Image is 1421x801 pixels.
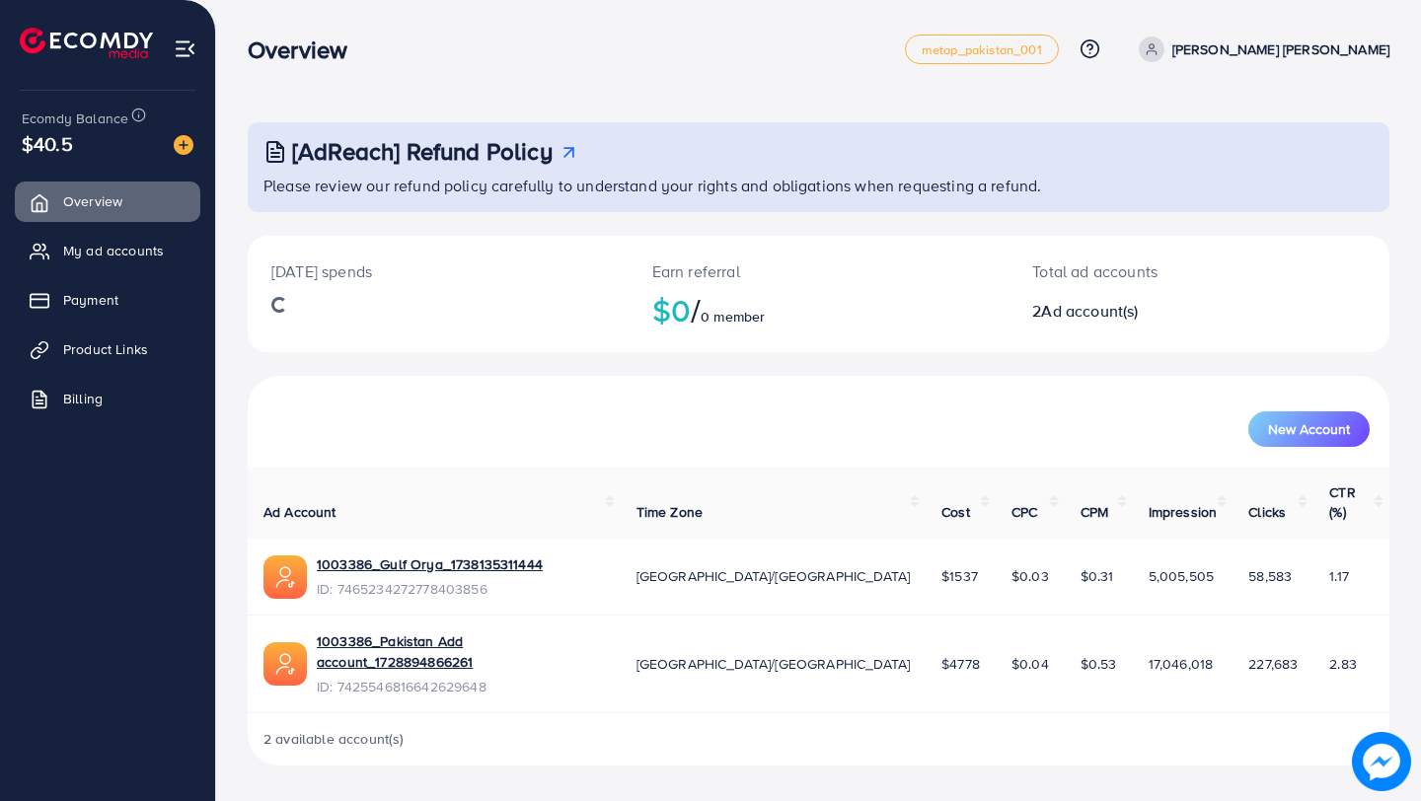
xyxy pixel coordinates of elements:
span: 2 available account(s) [263,729,405,749]
a: Product Links [15,329,200,369]
a: Payment [15,280,200,320]
span: Product Links [63,339,148,359]
p: [PERSON_NAME] [PERSON_NAME] [1172,37,1389,61]
span: $1537 [941,566,978,586]
img: logo [20,28,153,58]
h2: 2 [1032,302,1270,321]
span: 2.83 [1329,654,1357,674]
p: Please review our refund policy carefully to understand your rights and obligations when requesti... [263,174,1378,197]
span: metap_pakistan_001 [922,43,1042,56]
h3: Overview [248,36,363,64]
a: 1003386_Pakistan Add account_1728894866261 [317,631,605,672]
button: New Account [1248,411,1370,447]
span: [GEOGRAPHIC_DATA]/[GEOGRAPHIC_DATA] [636,654,911,674]
span: Ad Account [263,502,337,522]
span: Billing [63,389,103,408]
span: Overview [63,191,122,211]
span: $0.53 [1081,654,1117,674]
span: Ad account(s) [1041,300,1138,322]
p: Total ad accounts [1032,259,1270,283]
img: ic-ads-acc.e4c84228.svg [263,555,307,599]
span: 5,005,505 [1149,566,1214,586]
span: $4778 [941,654,980,674]
span: 58,583 [1248,566,1292,586]
img: image [174,135,193,155]
span: Ecomdy Balance [22,109,128,128]
span: 0 member [701,307,765,327]
span: 1.17 [1329,566,1349,586]
span: Payment [63,290,118,310]
p: Earn referral [652,259,986,283]
p: [DATE] spends [271,259,605,283]
span: $40.5 [22,129,73,158]
h2: $0 [652,291,986,328]
span: CPC [1011,502,1037,522]
span: 17,046,018 [1149,654,1214,674]
span: New Account [1268,422,1350,436]
span: ID: 7465234272778403856 [317,579,543,599]
a: 1003386_Gulf Orya_1738135311444 [317,554,543,574]
span: / [691,287,701,332]
a: [PERSON_NAME] [PERSON_NAME] [1131,36,1389,62]
img: ic-ads-acc.e4c84228.svg [263,642,307,686]
span: CPM [1081,502,1108,522]
span: $0.04 [1011,654,1049,674]
a: metap_pakistan_001 [905,35,1059,64]
span: Cost [941,502,970,522]
span: My ad accounts [63,241,164,260]
a: Billing [15,379,200,418]
span: CTR (%) [1329,482,1355,522]
span: Time Zone [636,502,703,522]
a: Overview [15,182,200,221]
span: Clicks [1248,502,1286,522]
a: My ad accounts [15,231,200,270]
img: menu [174,37,196,60]
span: Impression [1149,502,1218,522]
span: $0.03 [1011,566,1049,586]
span: $0.31 [1081,566,1114,586]
h3: [AdReach] Refund Policy [292,137,553,166]
span: [GEOGRAPHIC_DATA]/[GEOGRAPHIC_DATA] [636,566,911,586]
img: image [1353,733,1411,791]
span: 227,683 [1248,654,1298,674]
span: ID: 7425546816642629648 [317,677,605,696]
